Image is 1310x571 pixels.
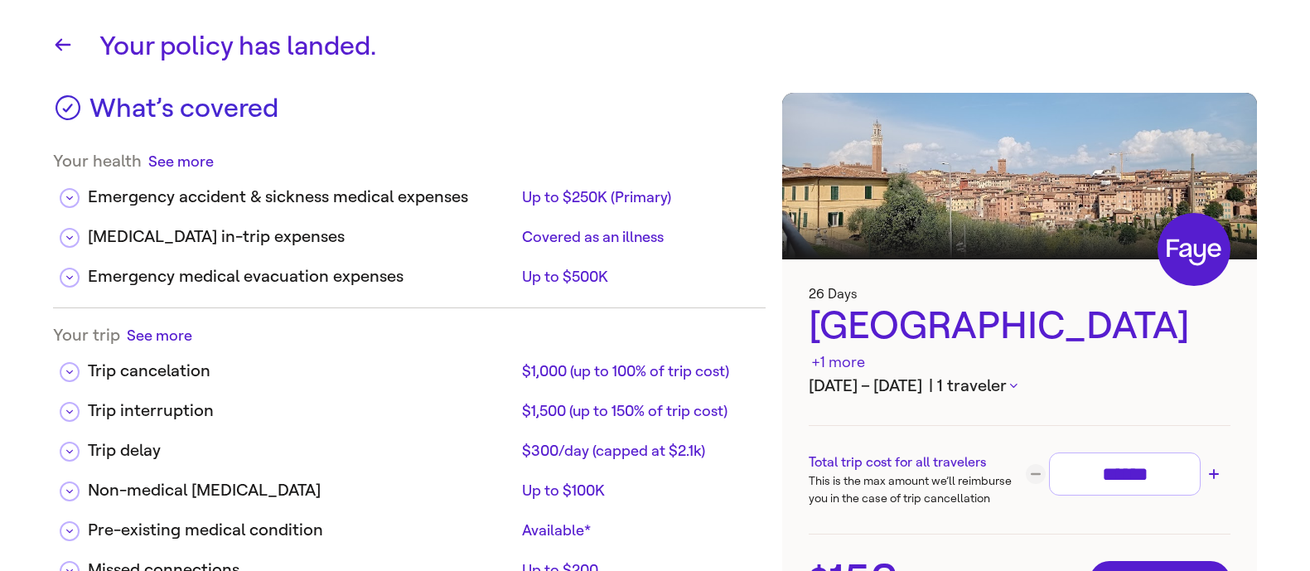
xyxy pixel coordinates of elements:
[53,385,766,425] div: Trip interruption$1,500 (up to 150% of trip cost)
[99,27,1257,66] h1: Your policy has landed.
[809,472,1020,507] p: This is the max amount we’ll reimburse you in the case of trip cancellation
[522,441,752,461] div: $300/day (capped at $2.1k)
[53,465,766,505] div: Non-medical [MEDICAL_DATA]Up to $100K
[53,346,766,385] div: Trip cancelation$1,000 (up to 100% of trip cost)
[1204,464,1224,484] button: Increase trip cost
[522,481,752,501] div: Up to $100K
[1026,464,1046,484] button: Decrease trip cost
[53,211,766,251] div: [MEDICAL_DATA] in-trip expensesCovered as an illness
[88,264,515,289] div: Emergency medical evacuation expenses
[88,399,515,423] div: Trip interruption
[811,351,865,374] div: +1 more
[148,151,214,172] button: See more
[89,93,278,134] h3: What’s covered
[522,361,752,381] div: $1,000 (up to 100% of trip cost)
[809,286,1230,302] h3: 26 Days
[522,187,752,207] div: Up to $250K (Primary)
[88,518,515,543] div: Pre-existing medical condition
[1056,460,1193,489] input: Trip cost
[127,325,192,346] button: See more
[88,359,515,384] div: Trip cancelation
[53,172,766,211] div: Emergency accident & sickness medical expensesUp to $250K (Primary)
[53,325,766,346] div: Your trip
[522,520,752,540] div: Available*
[53,151,766,172] div: Your health
[522,227,752,247] div: Covered as an illness
[88,478,515,503] div: Non-medical [MEDICAL_DATA]
[53,251,766,291] div: Emergency medical evacuation expensesUp to $500K
[809,302,1230,374] div: [GEOGRAPHIC_DATA]
[809,374,1230,399] h3: [DATE] – [DATE]
[809,452,1020,472] h3: Total trip cost for all travelers
[88,438,515,463] div: Trip delay
[522,267,752,287] div: Up to $500K
[522,401,752,421] div: $1,500 (up to 150% of trip cost)
[53,505,766,544] div: Pre-existing medical conditionAvailable*
[929,374,1018,399] button: | 1 traveler
[53,425,766,465] div: Trip delay$300/day (capped at $2.1k)
[88,225,515,249] div: [MEDICAL_DATA] in-trip expenses
[88,185,515,210] div: Emergency accident & sickness medical expenses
